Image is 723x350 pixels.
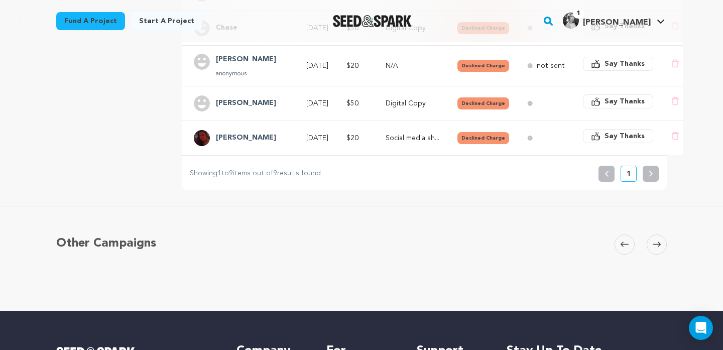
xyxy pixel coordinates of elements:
p: [DATE] [306,98,328,108]
p: Showing to items out of results found [190,168,321,180]
span: Say Thanks [605,59,645,69]
div: Nicole S.'s Profile [563,13,651,29]
span: 9 [273,170,277,177]
h5: Other Campaigns [56,235,156,253]
span: $20 [346,62,358,69]
h4: Kevin Williams [216,54,276,66]
a: Fund a project [56,12,125,30]
p: Social media shout out [386,133,439,143]
a: Nicole S.'s Profile [561,11,667,29]
img: user.png [194,95,210,111]
span: 9 [229,170,233,177]
span: [PERSON_NAME] [583,19,651,27]
p: 1 [627,169,631,179]
button: Say Thanks [583,94,653,108]
span: $50 [346,100,358,107]
img: picture.jpeg [194,130,210,146]
button: Declined Charge [457,97,509,109]
button: Declined Charge [457,60,509,72]
button: 1 [621,166,637,182]
h4: Zoe Curzi [216,132,276,144]
button: Declined Charge [457,132,509,144]
a: Seed&Spark Homepage [333,15,412,27]
span: $20 [346,135,358,142]
a: Start a project [131,12,202,30]
button: Say Thanks [583,57,653,71]
span: 1 [573,9,584,19]
button: Say Thanks [583,129,653,143]
h4: Jack Cummins [216,97,276,109]
p: Digital Copy [386,98,439,108]
p: [DATE] [306,61,328,71]
img: user.png [194,54,210,70]
p: N/A [386,61,439,71]
span: 1 [217,170,221,177]
img: Seed&Spark Logo Dark Mode [333,15,412,27]
p: not sent [537,61,565,71]
span: Nicole S.'s Profile [561,11,667,32]
p: anonymous [216,70,276,78]
span: Say Thanks [605,96,645,106]
img: 5a0282667a8d171d.jpg [563,13,579,29]
div: Open Intercom Messenger [689,316,713,340]
p: [DATE] [306,133,328,143]
span: Say Thanks [605,131,645,141]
